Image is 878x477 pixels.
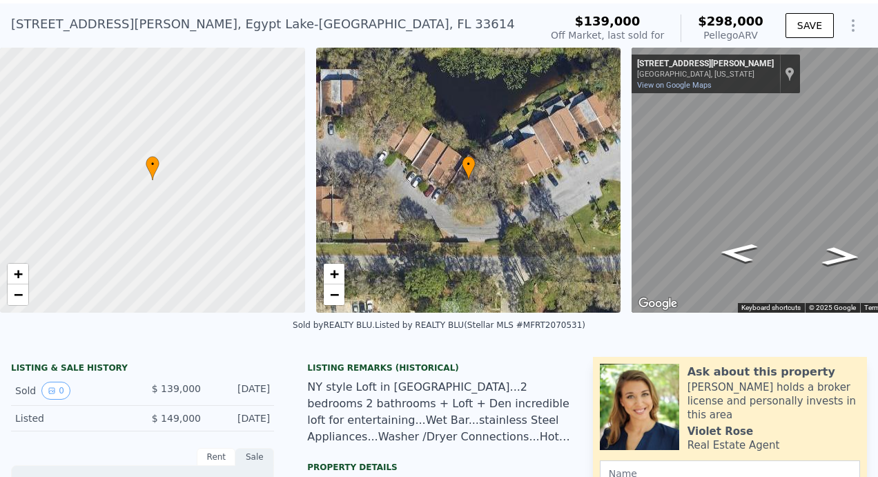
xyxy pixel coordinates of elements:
[698,14,763,28] span: $298,000
[575,14,641,28] span: $139,000
[324,284,344,305] a: Zoom out
[637,59,774,70] div: [STREET_ADDRESS][PERSON_NAME]
[152,383,201,394] span: $ 139,000
[635,295,681,313] img: Google
[687,438,780,452] div: Real Estate Agent
[15,411,132,425] div: Listed
[324,264,344,284] a: Zoom in
[41,382,70,400] button: View historical data
[197,448,235,466] div: Rent
[741,303,801,313] button: Keyboard shortcuts
[839,12,867,39] button: Show Options
[786,13,834,38] button: SAVE
[8,284,28,305] a: Zoom out
[637,70,774,79] div: [GEOGRAPHIC_DATA], [US_STATE]
[462,158,476,171] span: •
[293,320,375,330] div: Sold by REALTY BLU .
[146,158,159,171] span: •
[11,14,515,34] div: [STREET_ADDRESS][PERSON_NAME] , Egypt Lake-[GEOGRAPHIC_DATA] , FL 33614
[698,28,763,42] div: Pellego ARV
[809,304,856,311] span: © 2025 Google
[307,462,570,473] div: Property details
[15,382,132,400] div: Sold
[235,448,274,466] div: Sale
[329,286,338,303] span: −
[146,156,159,180] div: •
[14,265,23,282] span: +
[14,286,23,303] span: −
[462,156,476,180] div: •
[375,320,585,330] div: Listed by REALTY BLU (Stellar MLS #MFRT2070531)
[329,265,338,282] span: +
[212,382,270,400] div: [DATE]
[785,66,794,81] a: Show location on map
[152,413,201,424] span: $ 149,000
[307,379,570,445] div: NY style Loft in [GEOGRAPHIC_DATA]...2 bedrooms 2 bathrooms + Loft + Den incredible loft for ente...
[307,362,570,373] div: Listing Remarks (Historical)
[551,28,664,42] div: Off Market, last sold for
[635,295,681,313] a: Open this area in Google Maps (opens a new window)
[11,362,274,376] div: LISTING & SALE HISTORY
[703,239,774,267] path: Go West, Mullins Rd
[687,364,835,380] div: Ask about this property
[637,81,712,90] a: View on Google Maps
[806,242,877,271] path: Go East, Mullins Rd
[687,425,753,438] div: Violet Rose
[212,411,270,425] div: [DATE]
[8,264,28,284] a: Zoom in
[687,380,860,422] div: [PERSON_NAME] holds a broker license and personally invests in this area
